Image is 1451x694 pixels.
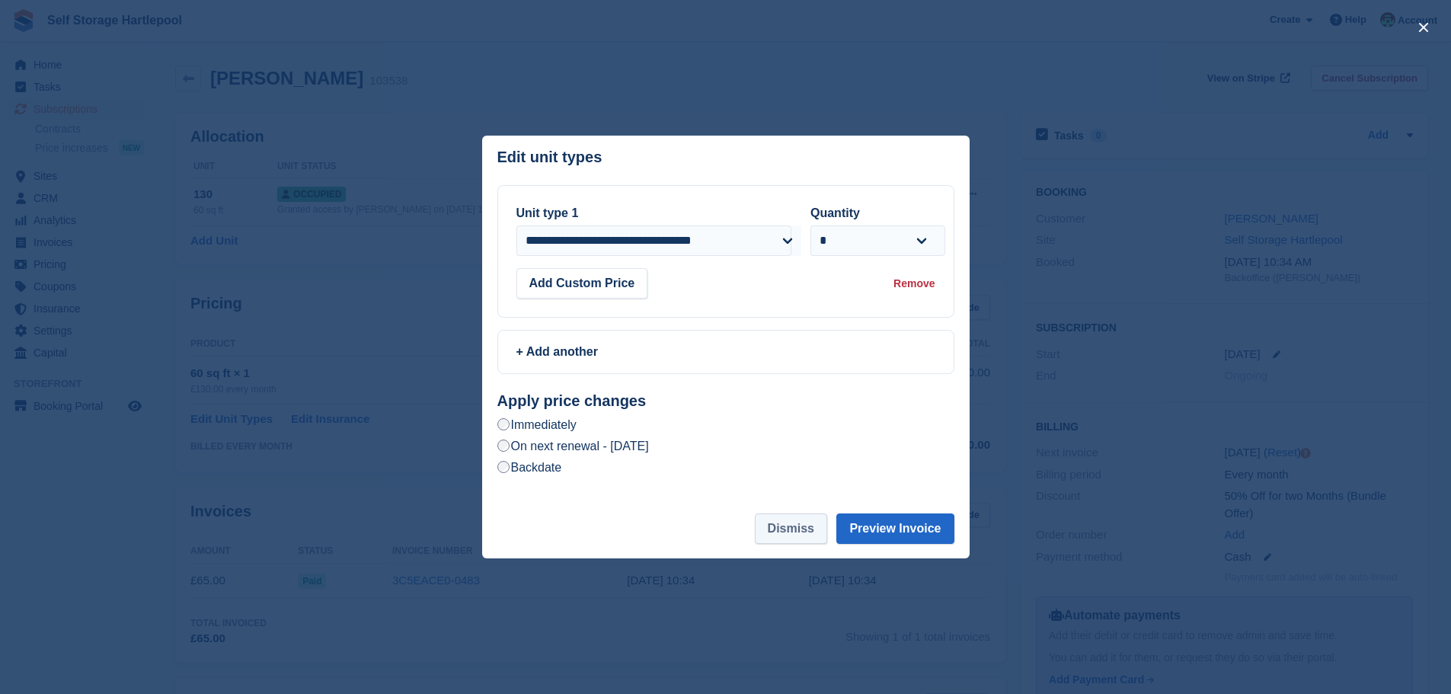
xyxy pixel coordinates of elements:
[497,438,649,454] label: On next renewal - [DATE]
[497,149,602,166] p: Edit unit types
[516,206,579,219] label: Unit type 1
[755,513,827,544] button: Dismiss
[893,276,935,292] div: Remove
[836,513,954,544] button: Preview Invoice
[497,418,510,430] input: Immediately
[516,268,648,299] button: Add Custom Price
[810,206,860,219] label: Quantity
[516,343,935,361] div: + Add another
[497,459,562,475] label: Backdate
[497,461,510,473] input: Backdate
[497,417,577,433] label: Immediately
[497,330,954,374] a: + Add another
[497,392,647,409] strong: Apply price changes
[497,440,510,452] input: On next renewal - [DATE]
[1411,15,1436,40] button: close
